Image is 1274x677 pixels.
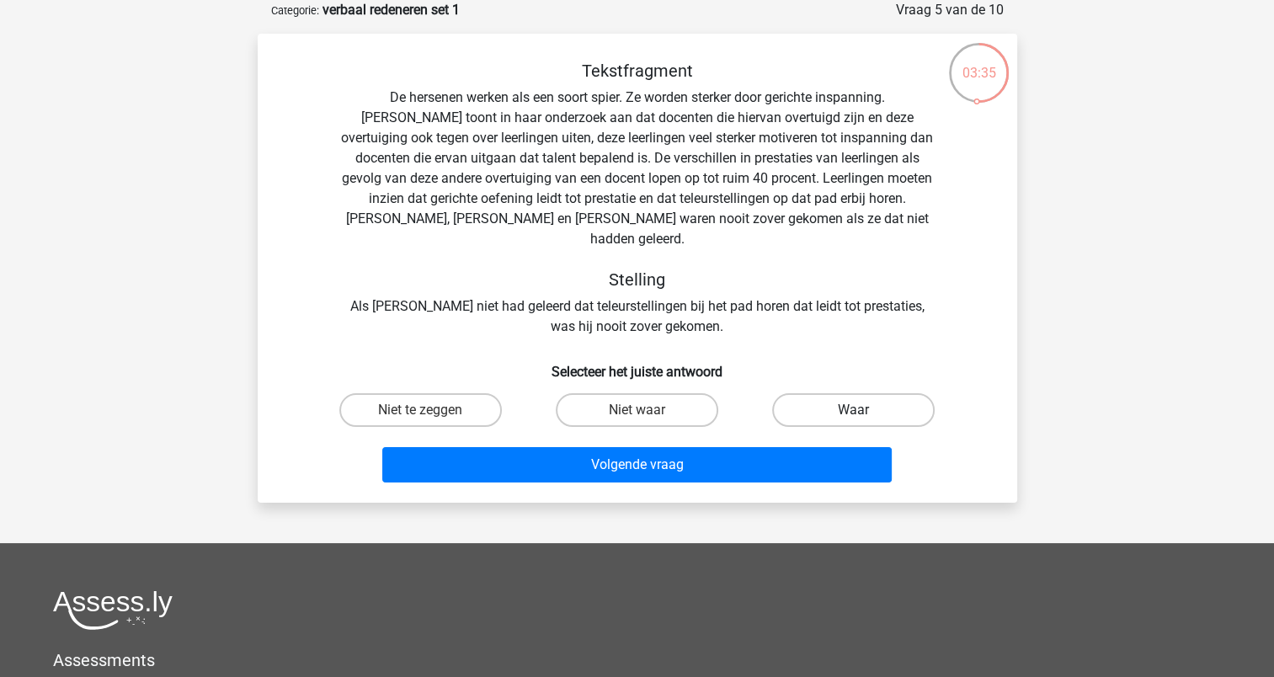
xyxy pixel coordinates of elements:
[382,447,892,482] button: Volgende vraag
[947,41,1010,83] div: 03:35
[772,393,935,427] label: Waar
[285,350,990,380] h6: Selecteer het juiste antwoord
[556,393,718,427] label: Niet waar
[53,650,1221,670] h5: Assessments
[338,269,936,290] h5: Stelling
[53,590,173,630] img: Assessly logo
[338,61,936,81] h5: Tekstfragment
[285,61,990,337] div: De hersenen werken als een soort spier. Ze worden sterker door gerichte inspanning. [PERSON_NAME]...
[271,4,319,17] small: Categorie:
[339,393,502,427] label: Niet te zeggen
[322,2,460,18] strong: verbaal redeneren set 1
